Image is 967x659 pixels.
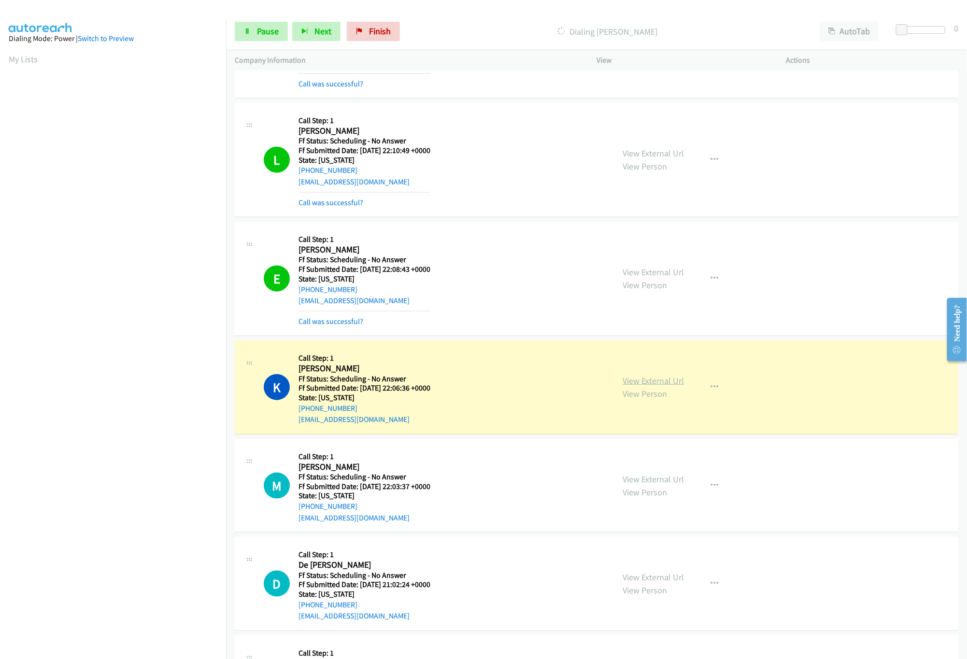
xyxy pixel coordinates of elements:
[299,571,430,580] h5: Ff Status: Scheduling - No Answer
[939,291,967,368] iframe: Resource Center
[299,648,430,658] h5: Call Step: 1
[292,22,341,41] button: Next
[954,22,958,35] div: 0
[623,487,667,498] a: View Person
[299,560,430,571] h2: De [PERSON_NAME]
[299,452,430,462] h5: Call Step: 1
[299,580,430,589] h5: Ff Submitted Date: [DATE] 21:02:24 +0000
[9,33,217,44] div: Dialing Mode: Power |
[299,136,430,146] h5: Ff Status: Scheduling - No Answer
[901,26,945,34] div: Delay between calls (in seconds)
[299,363,430,374] h2: [PERSON_NAME]
[78,34,134,43] a: Switch to Preview
[347,22,400,41] a: Finish
[264,571,290,597] h1: D
[299,79,363,88] a: Call was successful?
[299,155,430,165] h5: State: [US_STATE]
[299,550,430,560] h5: Call Step: 1
[264,571,290,597] div: The call is yet to be attempted
[299,285,357,294] a: [PHONE_NUMBER]
[413,25,802,38] p: Dialing [PERSON_NAME]
[369,26,391,37] span: Finish
[786,55,959,66] p: Actions
[299,146,430,155] h5: Ff Submitted Date: [DATE] 22:10:49 +0000
[299,482,430,491] h5: Ff Submitted Date: [DATE] 22:03:37 +0000
[623,388,667,399] a: View Person
[299,462,430,473] h2: [PERSON_NAME]
[299,404,357,413] a: [PHONE_NUMBER]
[623,375,684,386] a: View External Url
[257,26,279,37] span: Pause
[264,266,290,292] h1: E
[299,589,430,599] h5: State: [US_STATE]
[299,353,430,363] h5: Call Step: 1
[299,502,357,511] a: [PHONE_NUMBER]
[623,148,684,159] a: View External Url
[299,611,410,620] a: [EMAIL_ADDRESS][DOMAIN_NAME]
[299,126,430,137] h2: [PERSON_NAME]
[299,296,410,305] a: [EMAIL_ADDRESS][DOMAIN_NAME]
[299,600,357,609] a: [PHONE_NUMBER]
[299,393,430,403] h5: State: [US_STATE]
[299,116,430,126] h5: Call Step: 1
[623,266,684,278] a: View External Url
[597,55,769,66] p: View
[9,54,38,65] a: My Lists
[623,572,684,583] a: View External Url
[264,374,290,400] h1: K
[314,26,331,37] span: Next
[299,265,430,274] h5: Ff Submitted Date: [DATE] 22:08:43 +0000
[299,513,410,522] a: [EMAIL_ADDRESS][DOMAIN_NAME]
[264,147,290,173] h1: L
[299,244,430,255] h2: [PERSON_NAME]
[819,22,879,41] button: AutoTab
[299,374,430,384] h5: Ff Status: Scheduling - No Answer
[9,74,226,533] iframe: Dialpad
[299,491,430,501] h5: State: [US_STATE]
[623,161,667,172] a: View Person
[299,274,430,284] h5: State: [US_STATE]
[623,474,684,485] a: View External Url
[299,166,357,175] a: [PHONE_NUMBER]
[299,177,410,186] a: [EMAIL_ADDRESS][DOMAIN_NAME]
[264,473,290,499] h1: M
[299,472,430,482] h5: Ff Status: Scheduling - No Answer
[299,317,363,326] a: Call was successful?
[235,55,579,66] p: Company Information
[623,585,667,596] a: View Person
[264,473,290,499] div: The call is yet to be attempted
[235,22,288,41] a: Pause
[299,198,363,207] a: Call was successful?
[299,235,430,244] h5: Call Step: 1
[623,280,667,291] a: View Person
[299,255,430,265] h5: Ff Status: Scheduling - No Answer
[299,415,410,424] a: [EMAIL_ADDRESS][DOMAIN_NAME]
[299,383,430,393] h5: Ff Submitted Date: [DATE] 22:06:36 +0000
